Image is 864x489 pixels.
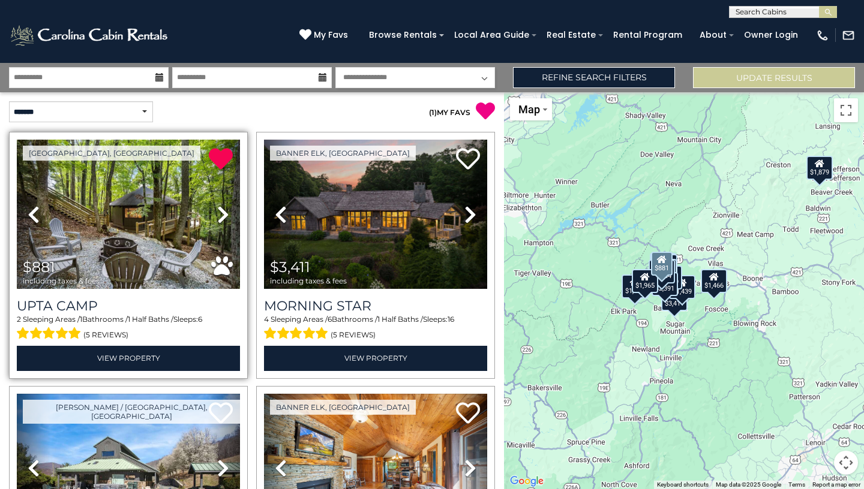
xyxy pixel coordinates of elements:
[80,315,82,324] span: 1
[331,327,376,343] span: (5 reviews)
[23,146,200,161] a: [GEOGRAPHIC_DATA], [GEOGRAPHIC_DATA]
[812,481,860,488] a: Report a map error
[507,473,547,489] img: Google
[694,26,733,44] a: About
[541,26,602,44] a: Real Estate
[507,473,547,489] a: Open this area in Google Maps (opens a new window)
[607,26,688,44] a: Rental Program
[806,156,833,180] div: $1,879
[456,147,480,173] a: Add to favorites
[23,400,240,424] a: [PERSON_NAME] / [GEOGRAPHIC_DATA], [GEOGRAPHIC_DATA]
[17,298,240,314] a: Upta Camp
[429,108,437,117] span: ( )
[17,140,240,289] img: thumbnail_167080979.jpeg
[264,298,487,314] a: Morning Star
[264,315,269,324] span: 4
[738,26,804,44] a: Owner Login
[788,481,805,488] a: Terms (opens in new tab)
[17,314,240,343] div: Sleeping Areas / Bathrooms / Sleeps:
[17,315,21,324] span: 2
[264,314,487,343] div: Sleeping Areas / Bathrooms / Sleeps:
[83,327,128,343] span: (5 reviews)
[429,108,470,117] a: (1)MY FAVS
[622,274,648,298] div: $1,415
[431,108,434,117] span: 1
[9,23,171,47] img: White-1-2.png
[270,146,416,161] a: Banner Elk, [GEOGRAPHIC_DATA]
[842,29,855,42] img: mail-regular-white.png
[128,315,173,324] span: 1 Half Baths /
[377,315,423,324] span: 1 Half Baths /
[652,272,678,296] div: $2,391
[816,29,829,42] img: phone-regular-white.png
[448,315,454,324] span: 16
[299,29,351,42] a: My Favs
[834,98,858,122] button: Toggle fullscreen view
[669,275,695,299] div: $1,439
[510,98,552,120] button: Change map style
[328,315,332,324] span: 6
[264,140,487,289] img: thumbnail_163276265.jpeg
[270,277,347,285] span: including taxes & fees
[456,401,480,427] a: Add to favorites
[513,67,675,88] a: Refine Search Filters
[314,29,348,41] span: My Favs
[632,269,658,293] div: $1,965
[518,103,540,116] span: Map
[270,400,416,415] a: Banner Elk, [GEOGRAPHIC_DATA]
[23,277,100,285] span: including taxes & fees
[701,269,727,293] div: $1,466
[264,346,487,370] a: View Property
[716,481,781,488] span: Map data ©2025 Google
[657,481,709,489] button: Keyboard shortcuts
[661,287,688,311] div: $3,411
[23,258,55,276] span: $881
[834,451,858,475] button: Map camera controls
[17,346,240,370] a: View Property
[270,258,310,276] span: $3,411
[448,26,535,44] a: Local Area Guide
[651,252,673,276] div: $881
[693,67,855,88] button: Update Results
[198,315,202,324] span: 6
[363,26,443,44] a: Browse Rentals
